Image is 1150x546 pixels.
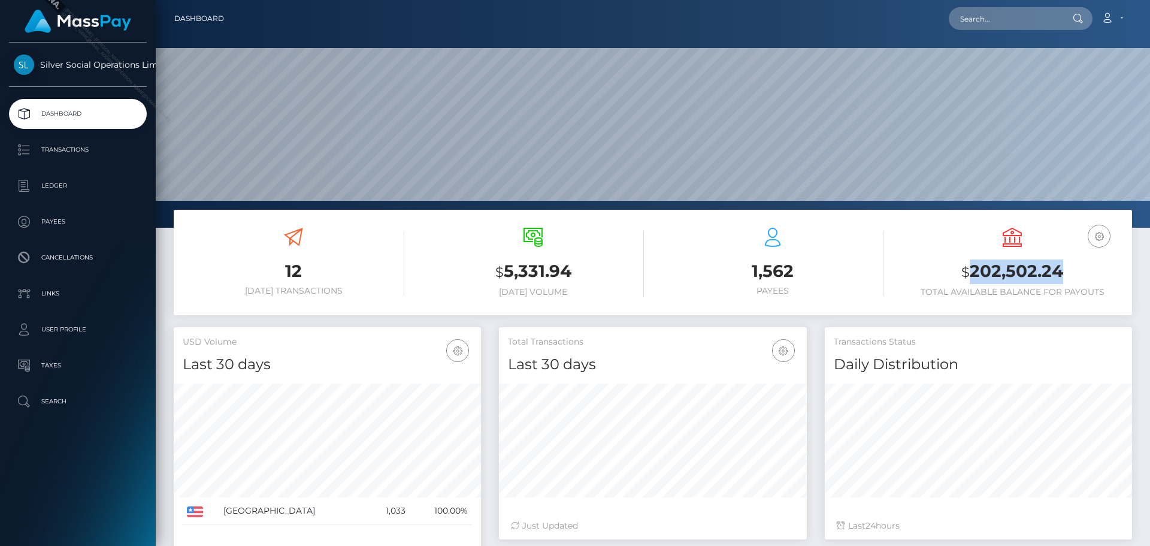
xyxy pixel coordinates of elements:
[422,287,644,297] h6: [DATE] Volume
[183,336,472,348] h5: USD Volume
[183,354,472,375] h4: Last 30 days
[14,55,34,75] img: Silver Social Operations Limited
[410,497,472,525] td: 100.00%
[9,99,147,129] a: Dashboard
[9,243,147,273] a: Cancellations
[511,520,794,532] div: Just Updated
[508,336,797,348] h5: Total Transactions
[865,520,876,531] span: 24
[9,351,147,381] a: Taxes
[901,260,1123,284] h3: 202,502.24
[662,260,883,283] h3: 1,562
[9,207,147,237] a: Payees
[14,393,142,411] p: Search
[14,141,142,159] p: Transactions
[14,105,142,123] p: Dashboard
[508,354,797,375] h4: Last 30 days
[9,59,147,70] span: Silver Social Operations Limited
[14,321,142,339] p: User Profile
[837,520,1120,532] div: Last hours
[9,171,147,201] a: Ledger
[834,354,1123,375] h4: Daily Distribution
[9,279,147,309] a: Links
[662,286,883,296] h6: Payees
[25,10,131,33] img: MassPay Logo
[183,260,404,283] h3: 12
[14,177,142,195] p: Ledger
[961,264,970,280] small: $
[14,285,142,303] p: Links
[9,315,147,345] a: User Profile
[949,7,1061,30] input: Search...
[14,213,142,231] p: Payees
[219,497,368,525] td: [GEOGRAPHIC_DATA]
[14,249,142,267] p: Cancellations
[183,286,404,296] h6: [DATE] Transactions
[9,135,147,165] a: Transactions
[14,357,142,375] p: Taxes
[187,506,203,517] img: US.png
[495,264,504,280] small: $
[901,287,1123,297] h6: Total Available Balance for Payouts
[174,6,224,31] a: Dashboard
[422,260,644,284] h3: 5,331.94
[368,497,410,525] td: 1,033
[9,387,147,417] a: Search
[834,336,1123,348] h5: Transactions Status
